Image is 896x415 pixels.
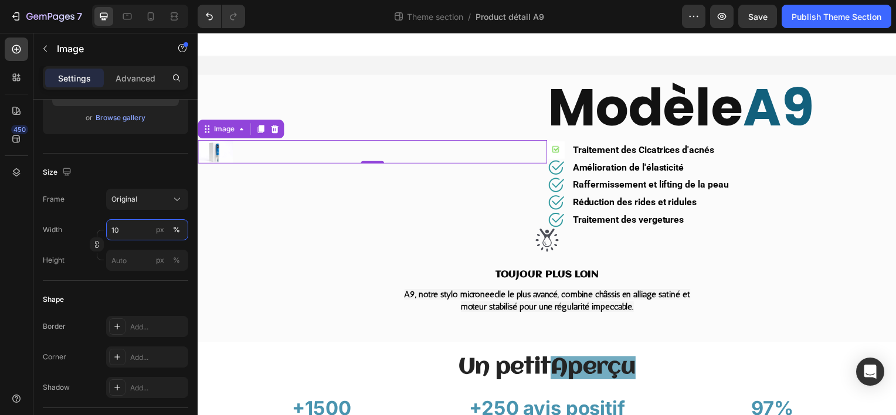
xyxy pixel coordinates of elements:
[208,238,496,250] p: Toujour plus loin
[355,325,441,349] span: Aperçu
[43,352,66,362] div: Corner
[130,383,185,393] div: Add...
[43,224,62,235] label: Width
[549,39,620,111] strong: A9
[130,352,185,363] div: Add...
[43,255,65,266] label: Height
[86,111,93,125] span: or
[106,189,188,210] button: Original
[273,366,430,389] span: +250 avis positif
[378,130,490,141] strong: Amélioration de l'élasticité
[856,358,884,386] div: Open Intercom Messenger
[77,9,82,23] p: 7
[111,194,137,205] span: Original
[198,33,896,415] iframe: Design area
[43,294,64,305] div: Shape
[558,366,600,389] span: 97%
[378,182,490,193] strong: Traitement des vergetures
[116,72,155,84] p: Advanced
[96,113,145,123] div: Browse gallery
[378,112,520,123] strong: Traitement des Cicatrices d'acnés
[792,11,881,23] div: Publish Theme Section
[263,325,355,349] span: Un petit
[11,125,28,134] div: 450
[43,165,74,181] div: Size
[95,112,146,124] button: Browse gallery
[169,223,184,237] button: px
[153,223,167,237] button: %
[43,321,66,332] div: Border
[43,382,70,393] div: Shadow
[208,258,496,268] strong: A9, notre stylo microneedle le plus avancé, combine châssis en alliage satiné et
[748,12,768,22] span: Save
[95,366,154,389] span: +1500
[405,11,466,23] span: Theme section
[378,165,503,176] strong: Réduction des rides et ridules
[476,11,544,23] span: Product détail A9
[340,197,364,220] img: gempages_432750572815254551-1dc7ab17-a9f3-48e4-b97c-ab7fc9bcc5fe.svg
[265,270,439,281] strong: moteur stabilisé pour une régularité impeccable.
[106,219,188,240] input: px%
[57,42,157,56] p: Image
[738,5,777,28] button: Save
[130,322,185,332] div: Add...
[43,194,65,205] label: Frame
[378,147,535,158] strong: Raffermissement et lifting de la peau
[352,109,369,127] img: gempages_584386638797341272-668fd3c2-8c1b-4ab5-9805-53bdfc7ff5c2.png
[353,39,549,111] strong: Modèle
[198,5,245,28] div: Undo/Redo
[782,5,891,28] button: Publish Theme Section
[156,224,164,235] div: px
[5,5,87,28] button: 7
[468,11,471,23] span: /
[58,72,91,84] p: Settings
[173,224,180,235] div: %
